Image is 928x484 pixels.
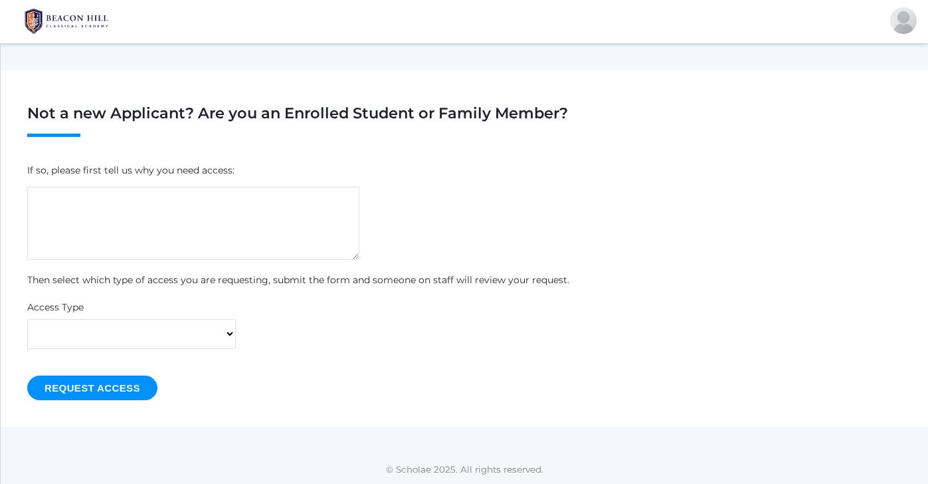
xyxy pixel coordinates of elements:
input: Request Access [27,376,157,400]
p: If so, please first tell us why you need access: [27,164,901,178]
h1: Not a new Applicant? Are you an Enrolled Student or Family Member? [27,105,901,137]
p: © Scholae 2025. All rights reserved. [1,463,928,476]
label: Access Type [27,301,84,314]
p: Then select which type of access you are requesting, submit the form and someone on staff will re... [27,273,901,287]
img: BHCALogos-05-308ed15e86a5a0abce9b8dd61676a3503ac9727e845dece92d48e8588c001991.png [17,5,116,38]
div: Carle Blasman [890,7,917,34]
